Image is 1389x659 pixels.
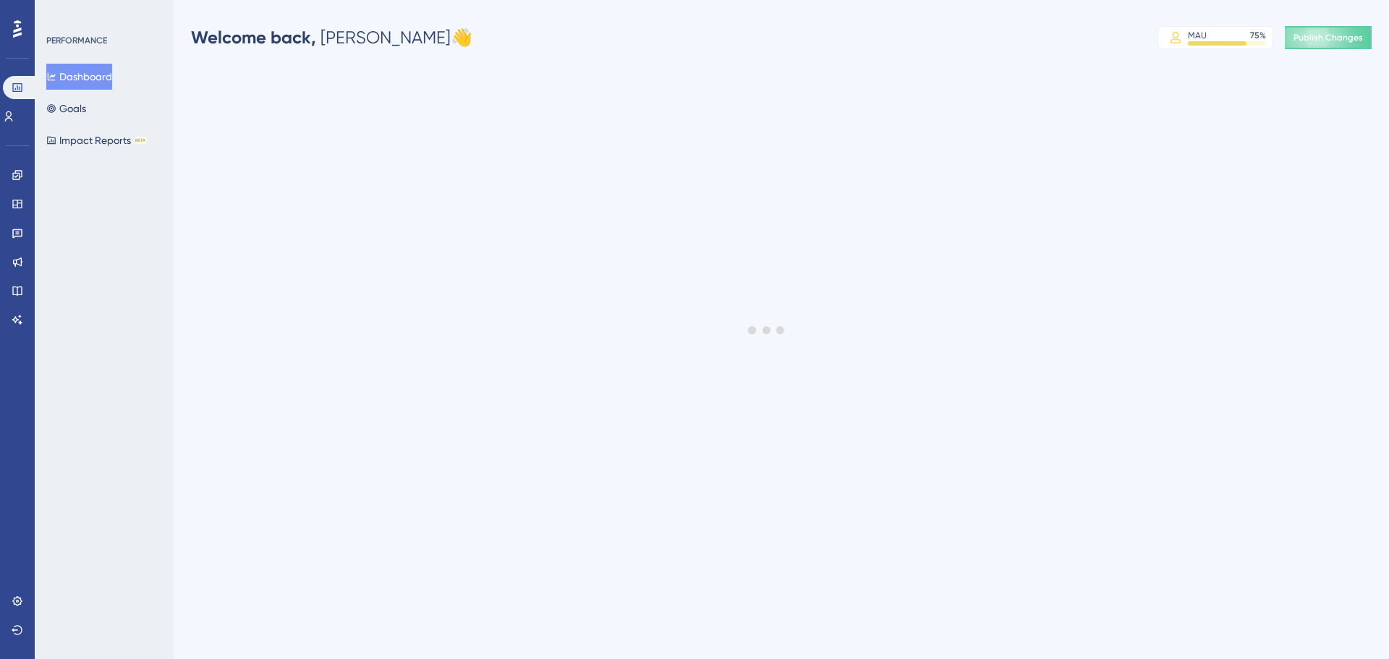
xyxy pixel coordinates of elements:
[46,64,112,90] button: Dashboard
[191,27,316,48] span: Welcome back,
[1285,26,1372,49] button: Publish Changes
[46,35,107,46] div: PERFORMANCE
[191,26,472,49] div: [PERSON_NAME] 👋
[1188,30,1207,41] div: MAU
[1294,32,1363,43] span: Publish Changes
[1250,30,1266,41] div: 75 %
[46,127,147,153] button: Impact ReportsBETA
[46,95,86,122] button: Goals
[134,137,147,144] div: BETA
